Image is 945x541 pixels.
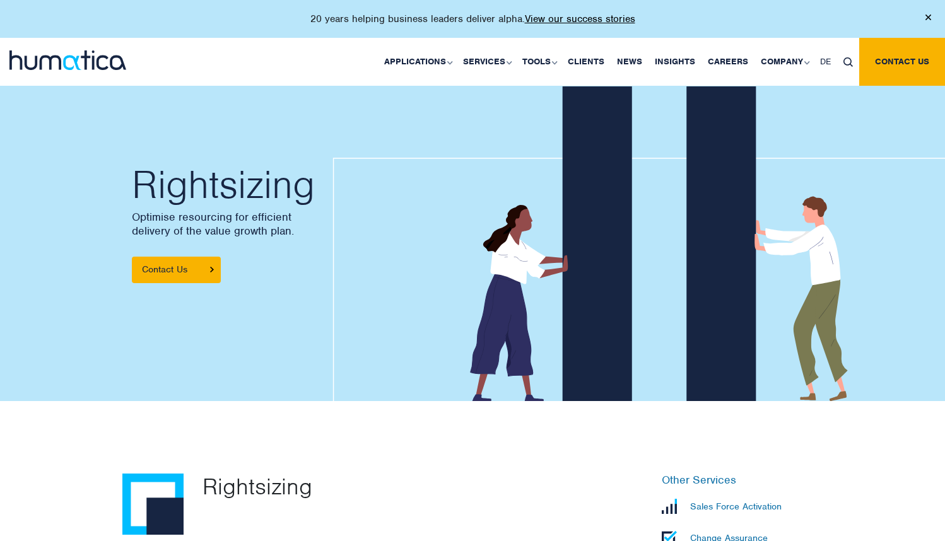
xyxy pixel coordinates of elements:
a: News [611,38,649,86]
img: logo [9,50,126,70]
a: Company [754,38,814,86]
p: 20 years helping business leaders deliver alpha. [310,13,635,25]
a: Services [457,38,516,86]
p: Rightsizing [202,474,583,499]
img: search_icon [843,57,853,67]
a: Tools [516,38,561,86]
a: Careers [701,38,754,86]
a: Insights [649,38,701,86]
a: Applications [378,38,457,86]
a: DE [814,38,837,86]
a: Contact us [859,38,945,86]
img: Sales Force Activation [662,499,677,514]
img: arrowicon [210,267,214,272]
h6: Other Services [662,474,823,487]
p: Sales Force Activation [690,501,782,512]
a: Clients [561,38,611,86]
h2: Rightsizing [132,166,460,204]
p: Optimise resourcing for efficient delivery of the value growth plan. [132,210,460,238]
img: Rightsizing [122,474,184,535]
a: View our success stories [525,13,635,25]
a: Contact Us [132,257,221,283]
span: DE [820,56,831,67]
